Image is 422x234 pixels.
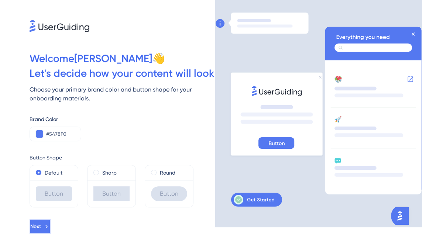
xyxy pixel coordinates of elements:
div: Choose your primary brand color and button shape for your onboarding materials. [30,85,215,103]
label: Round [160,168,175,177]
span: Next [30,222,41,231]
button: Next [30,219,51,234]
iframe: UserGuiding AI Assistant Launcher [391,205,413,227]
div: Button [36,186,72,201]
div: Button [93,186,130,201]
div: Let ' s decide how your content will look. [30,66,215,81]
div: Button [151,186,187,201]
div: Brand Color [30,115,215,124]
div: Welcome [PERSON_NAME] 👋 [30,51,215,66]
div: Button Shape [30,153,215,162]
label: Default [45,168,62,177]
label: Sharp [102,168,117,177]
